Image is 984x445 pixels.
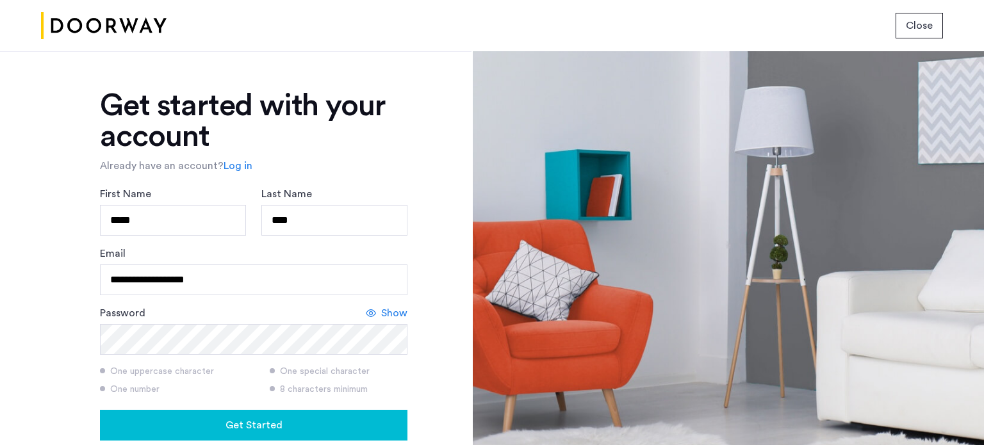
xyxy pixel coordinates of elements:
span: Show [381,305,407,321]
button: button [896,13,943,38]
label: First Name [100,186,151,202]
label: Email [100,246,126,261]
img: logo [41,2,167,50]
div: 8 characters minimum [270,383,407,396]
a: Log in [224,158,252,174]
button: button [100,410,407,441]
span: Already have an account? [100,161,224,171]
div: One uppercase character [100,365,254,378]
div: One special character [270,365,407,378]
span: Close [906,18,933,33]
span: Get Started [225,417,283,433]
h1: Get started with your account [100,90,407,152]
div: One number [100,383,254,396]
label: Password [100,305,145,321]
label: Last Name [261,186,312,202]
